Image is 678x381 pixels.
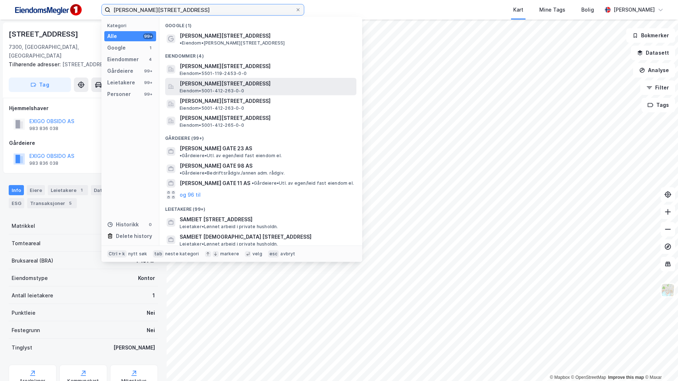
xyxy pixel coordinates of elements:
span: • [180,170,182,176]
div: Leietakere [48,185,88,195]
div: avbryt [280,251,295,257]
div: Eiere [27,185,45,195]
div: Alle [107,32,117,41]
span: • [252,180,254,186]
div: Eiendommer [107,55,139,64]
span: [PERSON_NAME][STREET_ADDRESS] [180,97,353,105]
div: Tinglyst [12,343,32,352]
div: 5 [67,200,74,207]
div: Matrikkel [12,222,35,230]
div: Hjemmelshaver [9,104,158,113]
a: Mapbox [550,375,570,380]
div: velg [252,251,262,257]
div: 7300, [GEOGRAPHIC_DATA], [GEOGRAPHIC_DATA] [9,43,118,60]
button: og 96 til [180,190,201,199]
div: Datasett [91,185,118,195]
span: [PERSON_NAME] GATE 98 AS [180,162,252,170]
button: Filter [640,80,675,95]
div: [STREET_ADDRESS] [9,60,152,69]
div: Mine Tags [539,5,565,14]
span: Eiendom • 5001-412-265-0-0 [180,122,244,128]
a: Improve this map [608,375,644,380]
iframe: Chat Widget [642,346,678,381]
span: Tilhørende adresser: [9,61,62,67]
div: neste kategori [165,251,199,257]
span: [PERSON_NAME][STREET_ADDRESS] [180,114,353,122]
img: F4PB6Px+NJ5v8B7XTbfpPpyloAAAAASUVORK5CYII= [12,2,84,18]
button: Bokmerker [626,28,675,43]
div: Delete history [116,232,152,240]
button: Tags [641,98,675,112]
div: Festegrunn [12,326,40,335]
div: 983 836 038 [29,126,58,131]
div: Ctrl + k [107,250,127,258]
div: Personer [107,90,131,99]
span: [PERSON_NAME][STREET_ADDRESS] [180,32,271,40]
div: 99+ [143,68,153,74]
div: 4 [147,56,153,62]
div: Transaksjoner [27,198,77,208]
div: 983 836 038 [29,160,58,166]
span: • [180,40,182,46]
div: 99+ [143,80,153,85]
span: Leietaker • Lønnet arbeid i private husholdn. [180,224,278,230]
a: OpenStreetMap [571,375,606,380]
span: Eiendom • [PERSON_NAME][STREET_ADDRESS] [180,40,285,46]
span: Leietaker • Lønnet arbeid i private husholdn. [180,241,278,247]
div: Kategori [107,23,156,28]
div: Bruksareal (BRA) [12,256,53,265]
div: Gårdeiere [9,139,158,147]
span: Gårdeiere • Bedriftsrådgiv./annen adm. rådgiv. [180,170,285,176]
div: Kart [513,5,523,14]
div: [STREET_ADDRESS] [9,28,80,40]
div: Eiendomstype [12,274,48,282]
span: [PERSON_NAME] GATE 11 AS [180,179,250,188]
div: Eiendommer (4) [159,47,362,60]
span: [PERSON_NAME][STREET_ADDRESS] [180,79,353,88]
div: tab [153,250,164,258]
div: Bolig [581,5,594,14]
div: Punktleie [12,309,35,317]
div: [PERSON_NAME] [614,5,655,14]
div: esc [268,250,279,258]
span: [PERSON_NAME][STREET_ADDRESS] [180,62,353,71]
button: Analyse [633,63,675,78]
div: 0 [147,222,153,227]
div: [PERSON_NAME] [113,343,155,352]
div: Gårdeiere (99+) [159,130,362,143]
div: Leietakere [107,78,135,87]
div: Nei [147,326,155,335]
div: Google (1) [159,17,362,30]
div: Kontor [138,274,155,282]
span: Eiendom • 5001-412-263-0-0 [180,88,244,94]
div: nytt søk [128,251,147,257]
div: ESG [9,198,24,208]
span: SAMEIET [DEMOGRAPHIC_DATA] [STREET_ADDRESS] [180,233,353,241]
span: Eiendom • 5501-119-2453-0-0 [180,71,247,76]
img: Z [661,283,675,297]
div: Historikk [107,220,139,229]
div: markere [220,251,239,257]
input: Søk på adresse, matrikkel, gårdeiere, leietakere eller personer [110,4,295,15]
span: Eiendom • 5001-412-263-0-0 [180,105,244,111]
div: Gårdeiere [107,67,133,75]
span: Gårdeiere • Utl. av egen/leid fast eiendom el. [180,153,282,159]
div: 1 [152,291,155,300]
span: • [180,153,182,158]
div: 99+ [143,91,153,97]
div: Tomteareal [12,239,41,248]
span: Gårdeiere • Utl. av egen/leid fast eiendom el. [252,180,354,186]
span: [PERSON_NAME] GATE 23 AS [180,144,252,153]
div: Google [107,43,126,52]
div: Kontrollprogram for chat [642,346,678,381]
div: Leietakere (99+) [159,201,362,214]
button: Datasett [631,46,675,60]
div: 99+ [143,33,153,39]
div: Info [9,185,24,195]
div: 1 [147,45,153,51]
span: SAMEIET [STREET_ADDRESS] [180,215,353,224]
div: 1 [78,187,85,194]
div: Nei [147,309,155,317]
button: Tag [9,78,71,92]
div: Antall leietakere [12,291,53,300]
